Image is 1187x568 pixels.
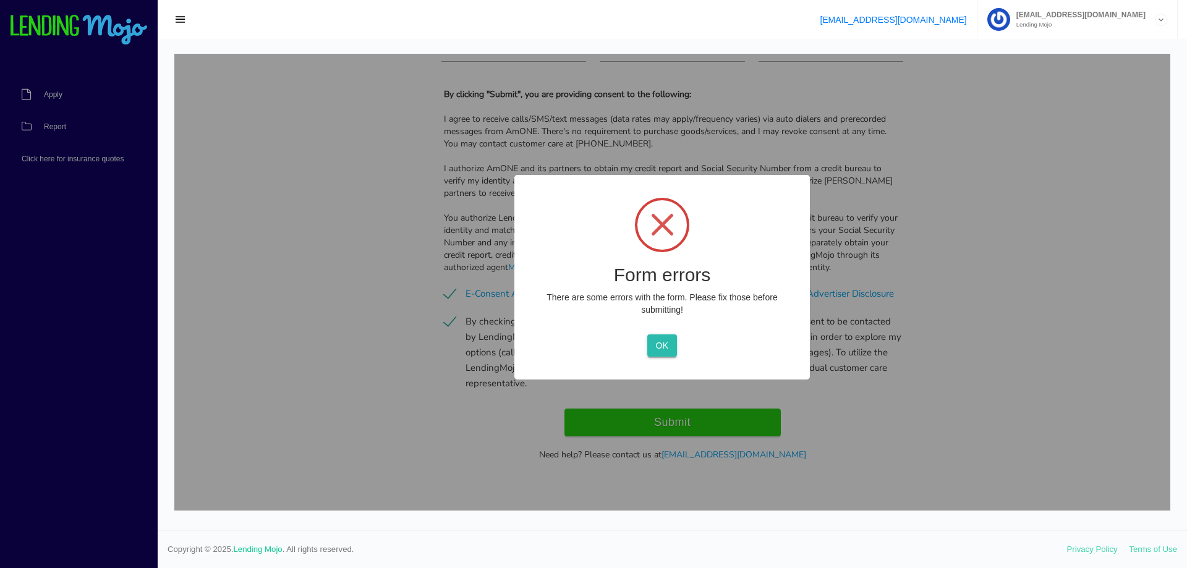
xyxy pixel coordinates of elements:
[234,545,283,554] a: Lending Mojo
[22,155,124,163] span: Click here for insurance quotes
[1067,545,1118,554] a: Privacy Policy
[1129,545,1177,554] a: Terms of Use
[44,123,66,130] span: Report
[44,91,62,98] span: Apply
[351,211,625,231] h2: Form errors
[9,15,148,46] img: logo-small.png
[351,237,625,262] p: There are some errors with the form. Please fix those before submitting!
[820,15,966,25] a: [EMAIL_ADDRESS][DOMAIN_NAME]
[473,281,502,303] button: OK
[168,543,1067,556] span: Copyright © 2025. . All rights reserved.
[1010,22,1146,28] small: Lending Mojo
[1010,11,1146,19] span: [EMAIL_ADDRESS][DOMAIN_NAME]
[987,8,1010,31] img: Profile image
